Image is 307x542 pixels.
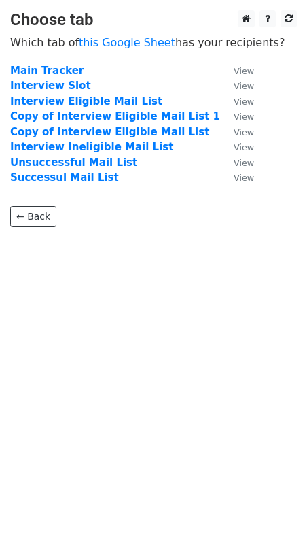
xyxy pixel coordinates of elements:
a: View [220,141,254,153]
a: Copy of Interview Eligible Mail List [10,126,209,138]
small: View [234,81,254,91]
a: Interview Slot [10,80,91,92]
a: Interview Eligible Mail List [10,95,162,107]
small: View [234,97,254,107]
a: View [220,110,254,122]
a: this Google Sheet [79,36,175,49]
small: View [234,66,254,76]
a: ← Back [10,206,56,227]
a: View [220,95,254,107]
small: View [234,158,254,168]
a: View [220,156,254,169]
a: View [220,65,254,77]
a: Main Tracker [10,65,84,77]
small: View [234,112,254,122]
small: View [234,173,254,183]
h3: Choose tab [10,10,297,30]
small: View [234,142,254,152]
small: View [234,127,254,137]
a: Successul Mail List [10,171,119,184]
a: View [220,126,254,138]
a: Copy of Interview Eligible Mail List 1 [10,110,220,122]
a: View [220,171,254,184]
a: View [220,80,254,92]
a: Interview Ineligible Mail List [10,141,173,153]
a: Unsuccessful Mail List [10,156,137,169]
p: Which tab of has your recipients? [10,35,297,50]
